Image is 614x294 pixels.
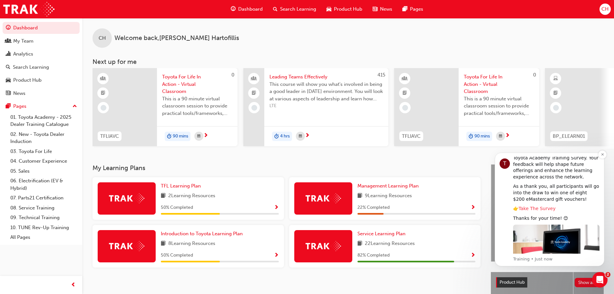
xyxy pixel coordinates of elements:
span: Service Learning Plan [357,231,405,237]
span: next-icon [203,133,208,139]
span: next-icon [505,133,510,139]
span: guage-icon [231,5,236,13]
button: Dismiss notification [113,4,122,12]
a: 10. TUNE Rev-Up Training [8,223,80,233]
span: learningRecordVerb_NONE-icon [251,105,257,111]
a: 02. New - Toyota Dealer Induction [8,129,80,147]
span: Show Progress [471,205,475,211]
span: Product Hub [334,5,362,13]
span: news-icon [6,91,11,96]
a: Take The Survey [34,59,71,64]
a: guage-iconDashboard [226,3,268,16]
a: 08. Service Training [8,203,80,213]
span: learningRecordVerb_NONE-icon [101,105,106,111]
p: Message from Training, sent Just now [28,109,114,115]
span: Toyota For Life In Action - Virtual Classroom [464,73,534,95]
button: Show all [575,278,599,287]
span: 0 [533,72,536,78]
a: 05. Sales [8,166,80,176]
a: search-iconSearch Learning [268,3,321,16]
span: calendar-icon [197,132,200,140]
a: TFL Learning Plan [161,182,203,190]
span: TFLIAVC [100,133,119,140]
span: Product Hub [500,279,525,285]
img: Trak [109,193,144,203]
a: news-iconNews [367,3,397,16]
a: Introduction to Toyota Learning Plan [161,230,245,238]
span: Management Learning Plan [357,183,419,189]
span: 0 [231,72,234,78]
h3: My Learning Plans [93,164,481,172]
span: book-icon [161,240,166,248]
span: booktick-icon [101,89,105,97]
span: chart-icon [6,51,11,57]
img: Trak [306,193,341,203]
span: Toyota For Life In Action - Virtual Classroom [162,73,232,95]
span: search-icon [6,65,10,70]
button: Show Progress [274,204,279,212]
span: learningResourceType_INSTRUCTOR_LED-icon [101,75,105,83]
span: Leading Teams Effectively [269,73,383,81]
a: 06. Electrification (EV & Hybrid) [8,176,80,193]
button: Pages [3,100,80,112]
span: car-icon [6,77,11,83]
span: book-icon [357,192,362,200]
a: Management Learning Plan [357,182,421,190]
div: Thanks for your time! 😊 [28,68,114,75]
a: All Pages [8,232,80,242]
a: 07. Parts21 Certification [8,193,80,203]
span: Dashboard [238,5,263,13]
a: 0TFLIAVCToyota For Life In Action - Virtual ClassroomThis is a 90 minute virtual classroom sessio... [93,68,238,146]
span: Welcome back , [PERSON_NAME] Hartofillis [114,35,239,42]
span: booktick-icon [553,89,558,97]
a: 0TFLIAVCToyota For Life In Action - Virtual ClassroomThis is a 90 minute virtual classroom sessio... [394,68,539,146]
span: duration-icon [167,132,171,141]
span: 90 mins [173,133,188,140]
iframe: Intercom live chat [592,272,608,288]
span: 2 Learning Resources [168,192,215,200]
span: prev-icon [71,281,76,289]
img: Trak [306,241,341,251]
div: My Team [13,37,34,45]
button: Show Progress [471,251,475,259]
button: CH [599,4,611,15]
span: Introduction to Toyota Learning Plan [161,231,243,237]
img: Trak [3,2,54,16]
span: booktick-icon [403,89,407,97]
button: Show Progress [274,251,279,259]
span: 22 % Completed [357,204,390,211]
a: Product HubShow all [496,277,599,288]
span: CH [99,35,106,42]
span: 415 [377,72,385,78]
a: Search Learning [3,61,80,73]
span: people-icon [6,38,11,44]
span: Show Progress [471,253,475,259]
span: This is a 90 minute virtual classroom session to provide practical tools/frameworks, behaviours a... [464,95,534,117]
a: News [3,87,80,99]
span: 82 % Completed [357,252,390,259]
span: calendar-icon [499,132,502,140]
span: News [380,5,392,13]
span: Show Progress [274,205,279,211]
span: search-icon [273,5,278,13]
div: Search Learning [13,64,49,71]
span: people-icon [252,75,256,83]
span: Show Progress [274,253,279,259]
div: Pages [13,103,26,110]
span: learningResourceType_ELEARNING-icon [553,75,558,83]
a: 04. Customer Experience [8,156,80,166]
span: news-icon [373,5,377,13]
a: 415Leading Teams EffectivelyThis course will show you what's involved in being a good leader in [... [243,68,388,146]
span: booktick-icon [252,89,256,97]
span: BP_ELEARN01 [553,133,585,140]
span: car-icon [326,5,331,13]
span: CH [601,5,609,13]
span: book-icon [161,192,166,200]
div: Product Hub [13,76,42,84]
a: My Team [3,35,80,47]
a: Service Learning Plan [357,230,408,238]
